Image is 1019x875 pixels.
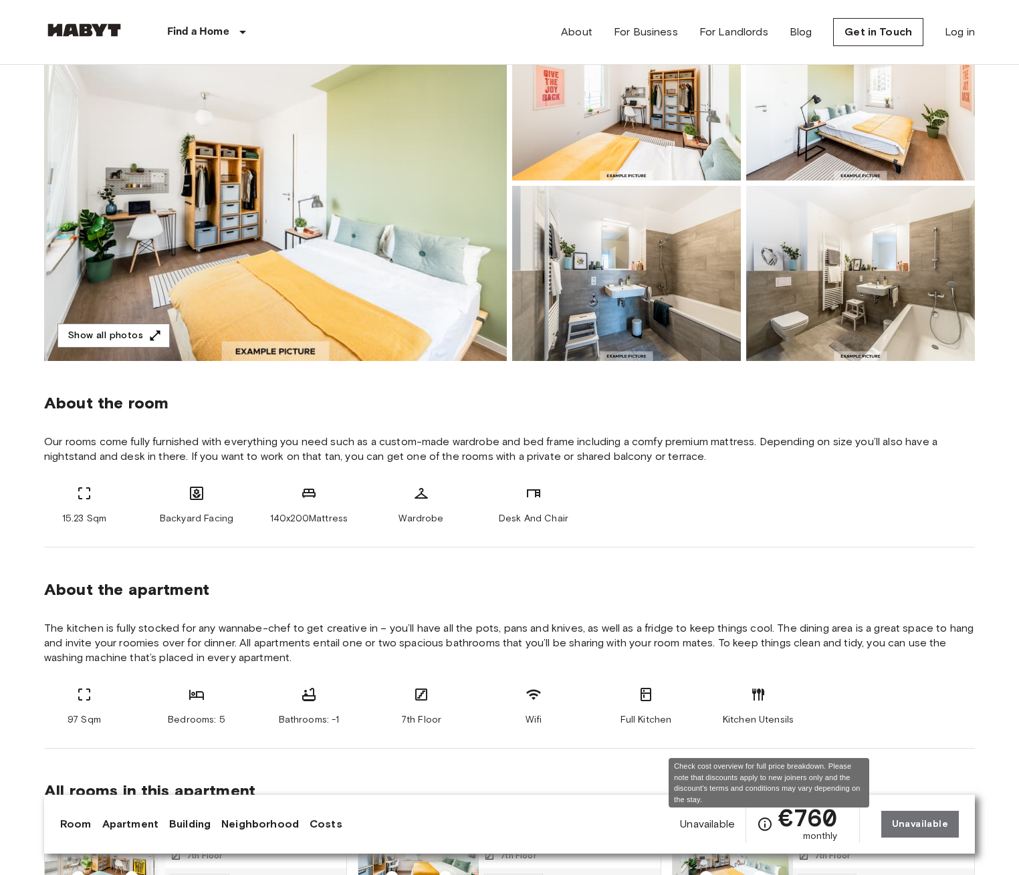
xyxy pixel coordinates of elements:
[167,24,229,40] p: Find a Home
[945,24,975,40] a: Log in
[187,850,222,862] span: 7th Floor
[310,816,342,832] a: Costs
[620,713,672,727] span: Full Kitchen
[500,850,536,862] span: 7th Floor
[680,817,735,832] span: Unavailable
[401,713,441,727] span: 7th Floor
[102,816,158,832] a: Apartment
[44,781,975,801] span: All rooms in this apartment
[279,713,340,727] span: Bathrooms: -1
[44,23,124,37] img: Habyt
[699,24,768,40] a: For Landlords
[833,18,923,46] a: Get in Touch
[561,24,592,40] a: About
[803,830,838,843] span: monthly
[60,816,92,832] a: Room
[814,850,850,862] span: 7th Floor
[221,816,299,832] a: Neighborhood
[757,816,773,832] svg: Check cost overview for full price breakdown. Please note that discounts apply to new joiners onl...
[526,713,542,727] span: Wifi
[68,713,101,727] span: 97 Sqm
[723,713,794,727] span: Kitchen Utensils
[778,805,838,830] span: €760
[790,24,812,40] a: Blog
[614,24,678,40] a: For Business
[169,816,211,832] a: Building
[669,758,869,807] div: Check cost overview for full price breakdown. Please note that discounts apply to new joiners onl...
[168,713,225,727] span: Bedrooms: 5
